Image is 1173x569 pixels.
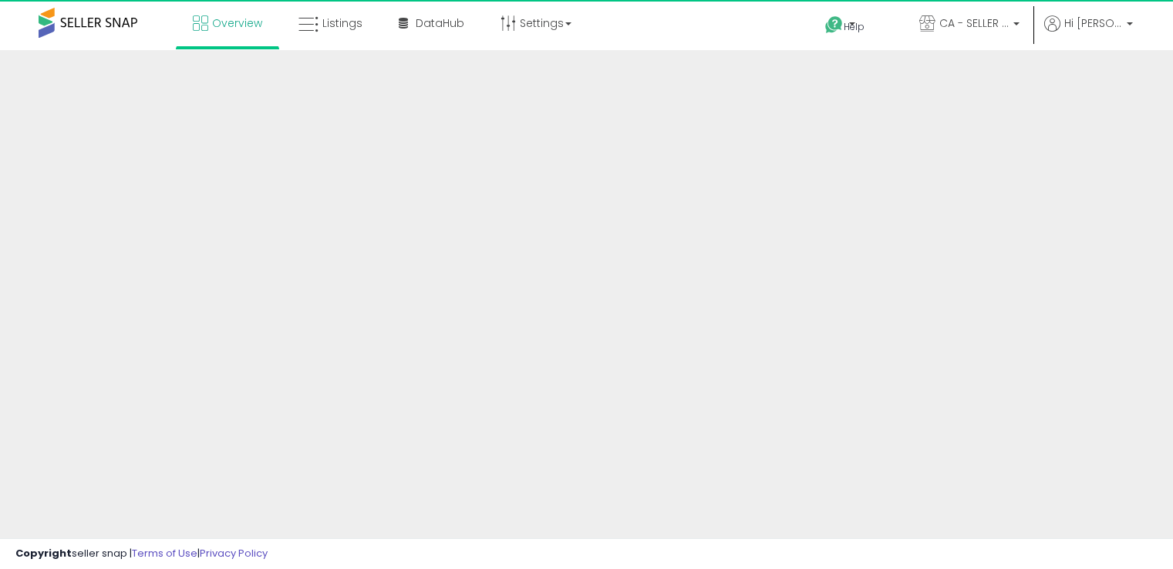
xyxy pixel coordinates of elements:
a: Terms of Use [132,546,197,561]
a: Hi [PERSON_NAME] [1044,15,1133,50]
span: DataHub [416,15,464,31]
span: Help [844,20,865,33]
strong: Copyright [15,546,72,561]
span: Overview [212,15,262,31]
div: seller snap | | [15,547,268,561]
span: CA - SELLER EXCELLENCE [939,15,1009,31]
a: Privacy Policy [200,546,268,561]
i: Get Help [824,15,844,35]
a: Help [813,4,895,50]
span: Hi [PERSON_NAME] [1064,15,1122,31]
span: Listings [322,15,362,31]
